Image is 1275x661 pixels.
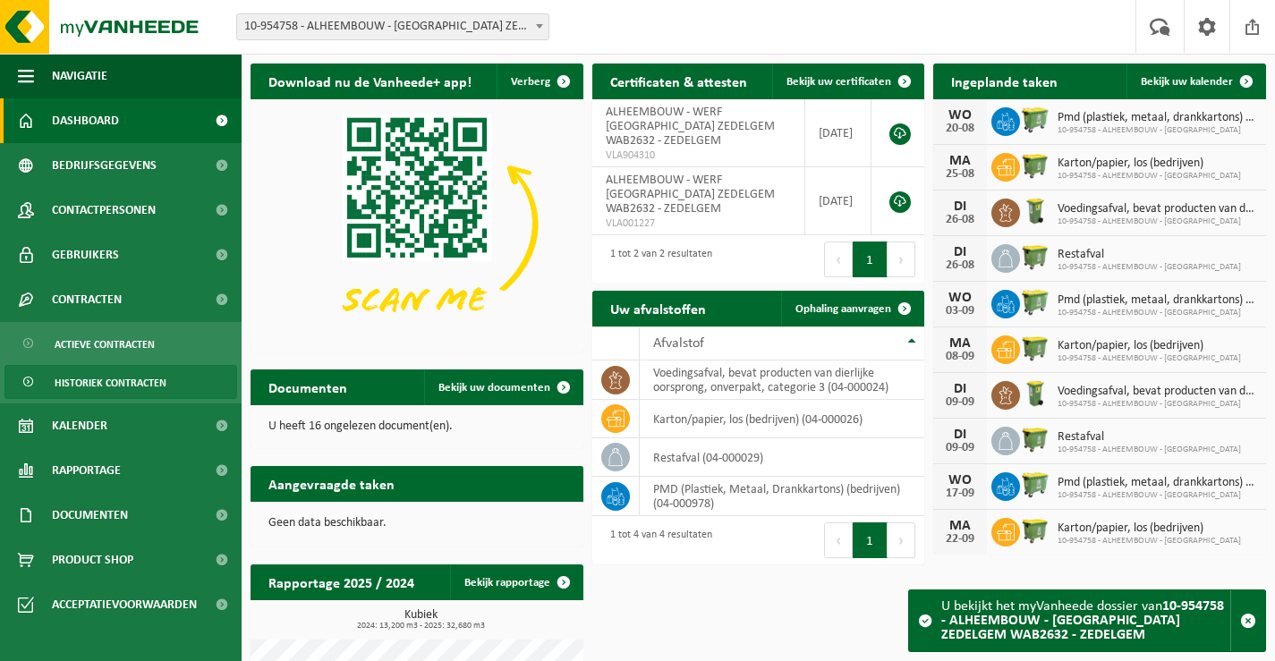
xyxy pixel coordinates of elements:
button: Previous [824,242,853,277]
span: 10-954758 - ALHEEMBOUW - [GEOGRAPHIC_DATA] [1058,445,1241,455]
img: WB-0140-HPE-GN-50 [1020,378,1050,409]
span: 10-954758 - ALHEEMBOUW - [GEOGRAPHIC_DATA] [1058,536,1241,547]
div: 20-08 [942,123,978,135]
button: Next [888,522,915,558]
img: WB-0660-HPE-GN-50 [1020,470,1050,500]
span: 10-954758 - ALHEEMBOUW - [GEOGRAPHIC_DATA] [1058,353,1241,364]
span: Navigatie [52,54,107,98]
div: 1 tot 2 van 2 resultaten [601,240,712,279]
span: Contracten [52,277,122,322]
img: WB-1100-HPE-GN-50 [1020,150,1050,181]
div: MA [942,519,978,533]
span: Restafval [1058,430,1241,445]
div: 1 tot 4 van 4 resultaten [601,521,712,560]
h3: Kubiek [259,609,583,631]
div: MA [942,154,978,168]
span: Rapportage [52,448,121,493]
span: Product Shop [52,538,133,582]
a: Bekijk rapportage [450,564,582,600]
div: WO [942,291,978,305]
span: 2024: 13,200 m3 - 2025: 32,680 m3 [259,622,583,631]
img: WB-0660-HPE-GN-50 [1020,287,1050,318]
span: Kalender [52,403,107,448]
div: WO [942,473,978,487]
span: 10-954758 - ALHEEMBOUW - [GEOGRAPHIC_DATA] [1058,125,1257,136]
span: 10-954758 - ALHEEMBOUW - WERF SINT-REMBERT SCHOOL ZEDELGEM WAB2632 - ZEDELGEM [237,14,548,39]
span: 10-954758 - ALHEEMBOUW - [GEOGRAPHIC_DATA] [1058,171,1241,182]
td: PMD (Plastiek, Metaal, Drankkartons) (bedrijven) (04-000978) [640,477,925,516]
button: Verberg [497,64,582,99]
div: DI [942,428,978,442]
div: 26-08 [942,214,978,226]
h2: Certificaten & attesten [592,64,765,98]
img: WB-0140-HPE-GN-50 [1020,196,1050,226]
span: ALHEEMBOUW - WERF [GEOGRAPHIC_DATA] ZEDELGEM WAB2632 - ZEDELGEM [606,174,775,216]
span: Pmd (plastiek, metaal, drankkartons) (bedrijven) [1058,293,1257,308]
span: Documenten [52,493,128,538]
span: VLA001227 [606,216,792,231]
a: Bekijk uw certificaten [772,64,922,99]
span: Voedingsafval, bevat producten van dierlijke oorsprong, onverpakt, categorie 3 [1058,202,1257,216]
div: 22-09 [942,533,978,546]
div: 09-09 [942,442,978,454]
strong: 10-954758 - ALHEEMBOUW - [GEOGRAPHIC_DATA] ZEDELGEM WAB2632 - ZEDELGEM [941,599,1224,642]
td: karton/papier, los (bedrijven) (04-000026) [640,400,925,438]
span: 10-954758 - ALHEEMBOUW - [GEOGRAPHIC_DATA] [1058,262,1241,273]
h2: Rapportage 2025 / 2024 [251,564,432,599]
span: Restafval [1058,248,1241,262]
p: Geen data beschikbaar. [268,517,565,530]
div: WO [942,108,978,123]
img: Download de VHEPlus App [251,99,583,349]
div: 17-09 [942,487,978,500]
span: 10-954758 - ALHEEMBOUW - [GEOGRAPHIC_DATA] [1058,490,1257,501]
img: WB-1100-HPE-GN-50 [1020,424,1050,454]
span: Actieve contracten [55,327,155,361]
a: Bekijk uw documenten [424,369,582,405]
span: Karton/papier, los (bedrijven) [1058,521,1241,536]
span: Ophaling aanvragen [795,303,891,315]
span: Pmd (plastiek, metaal, drankkartons) (bedrijven) [1058,476,1257,490]
div: MA [942,336,978,351]
h2: Download nu de Vanheede+ app! [251,64,489,98]
span: Bekijk uw kalender [1141,76,1233,88]
div: 08-09 [942,351,978,363]
div: U bekijkt het myVanheede dossier van [941,590,1230,651]
span: VLA904310 [606,148,792,163]
div: 26-08 [942,259,978,272]
span: Bedrijfsgegevens [52,143,157,188]
button: Next [888,242,915,277]
h2: Uw afvalstoffen [592,291,724,326]
div: 25-08 [942,168,978,181]
td: voedingsafval, bevat producten van dierlijke oorsprong, onverpakt, categorie 3 (04-000024) [640,360,925,400]
img: WB-1100-HPE-GN-50 [1020,242,1050,272]
span: Pmd (plastiek, metaal, drankkartons) (bedrijven) [1058,111,1257,125]
a: Ophaling aanvragen [781,291,922,326]
div: DI [942,382,978,396]
h2: Ingeplande taken [933,64,1075,98]
img: WB-1100-HPE-GN-50 [1020,515,1050,546]
span: Karton/papier, los (bedrijven) [1058,157,1241,171]
td: [DATE] [805,99,871,167]
td: restafval (04-000029) [640,438,925,477]
a: Actieve contracten [4,326,237,360]
h2: Documenten [251,369,365,404]
div: 03-09 [942,305,978,318]
span: Acceptatievoorwaarden [52,582,197,627]
span: Gebruikers [52,233,119,277]
button: 1 [853,522,888,558]
div: DI [942,199,978,214]
span: Dashboard [52,98,119,143]
a: Historiek contracten [4,365,237,399]
button: 1 [853,242,888,277]
span: Voedingsafval, bevat producten van dierlijke oorsprong, onverpakt, categorie 3 [1058,385,1257,399]
a: Bekijk uw kalender [1126,64,1264,99]
span: Bekijk uw documenten [438,382,550,394]
span: Historiek contracten [55,366,166,400]
span: Afvalstof [653,336,704,351]
div: DI [942,245,978,259]
span: 10-954758 - ALHEEMBOUW - [GEOGRAPHIC_DATA] [1058,399,1257,410]
h2: Aangevraagde taken [251,466,412,501]
div: 09-09 [942,396,978,409]
span: 10-954758 - ALHEEMBOUW - WERF SINT-REMBERT SCHOOL ZEDELGEM WAB2632 - ZEDELGEM [236,13,549,40]
span: 10-954758 - ALHEEMBOUW - [GEOGRAPHIC_DATA] [1058,216,1257,227]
